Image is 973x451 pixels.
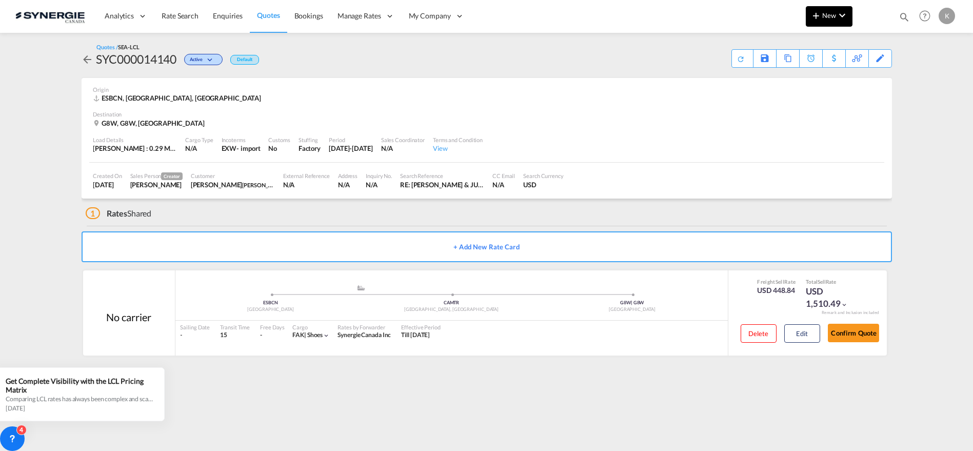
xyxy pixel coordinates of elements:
[161,172,182,180] span: Creator
[361,306,542,313] div: [GEOGRAPHIC_DATA], [GEOGRAPHIC_DATA]
[130,180,183,189] div: Karen Mercier
[230,55,259,65] div: Default
[294,11,323,20] span: Bookings
[818,279,826,285] span: Sell
[400,180,484,189] div: RE: CARON & JUNGLA FOOTWEAR AW2025 Order Trasnport
[338,172,358,180] div: Address
[400,172,484,180] div: Search Reference
[242,181,314,189] span: [PERSON_NAME] chaussures
[737,50,748,63] div: Quote PDF is not available at this time
[105,11,134,21] span: Analytics
[186,144,213,153] div: N/A
[213,11,243,20] span: Enquiries
[15,5,85,28] img: 1f56c880d42311ef80fc7dca854c8e59.png
[492,172,515,180] div: CC Email
[939,8,955,24] div: K
[337,323,391,331] div: Rates by Forwarder
[292,331,307,339] span: FAK
[93,180,122,189] div: 18 Aug 2025
[433,144,483,153] div: View
[93,144,177,153] div: [PERSON_NAME] : 0.29 MT | Volumetric Wt : 3.97 CBM | Chargeable Wt : 3.97 W/M
[106,310,151,324] div: No carrier
[337,11,381,21] span: Manage Rates
[737,54,745,63] md-icon: icon-refresh
[841,301,848,308] md-icon: icon-chevron-down
[361,300,542,306] div: CAMTR
[236,144,260,153] div: - import
[806,285,857,310] div: USD 1,510.49
[810,11,848,19] span: New
[366,172,392,180] div: Inquiry No.
[107,208,127,218] span: Rates
[82,51,96,67] div: icon-arrow-left
[741,324,777,343] button: Delete
[784,324,820,343] button: Edit
[93,119,207,128] div: G8W, G8W, Canada
[366,180,392,189] div: N/A
[181,331,210,340] div: -
[329,136,373,144] div: Period
[186,136,213,144] div: Cargo Type
[93,172,122,180] div: Created On
[401,331,430,340] div: Till 17 Sep 2025
[190,56,205,66] span: Active
[338,180,358,189] div: N/A
[222,136,261,144] div: Incoterms
[299,144,321,153] div: Factory Stuffing
[93,110,880,118] div: Destination
[184,54,223,65] div: Change Status Here
[260,331,262,340] div: -
[220,323,250,331] div: Transit Time
[292,323,330,331] div: Cargo
[492,180,515,189] div: N/A
[758,278,796,285] div: Freight Rate
[299,136,321,144] div: Stuffing
[523,180,564,189] div: USD
[381,144,425,153] div: N/A
[916,7,939,26] div: Help
[260,323,285,331] div: Free Days
[409,11,451,21] span: My Company
[542,306,722,313] div: [GEOGRAPHIC_DATA]
[810,9,822,22] md-icon: icon-plus 400-fg
[181,306,361,313] div: [GEOGRAPHIC_DATA]
[86,207,101,219] span: 1
[82,53,94,66] md-icon: icon-arrow-left
[222,144,237,153] div: EXW
[93,93,264,103] div: ESBCN, Barcelona, Europe
[401,323,440,331] div: Effective Period
[283,172,330,180] div: External Reference
[916,7,934,25] span: Help
[176,51,225,67] div: Change Status Here
[633,300,644,305] span: G8W
[758,285,796,296] div: USD 448.84
[323,332,330,339] md-icon: icon-chevron-down
[292,331,323,340] div: shoes
[93,86,880,93] div: Origin
[86,208,152,219] div: Shared
[753,50,776,67] div: Save As Template
[814,310,887,316] div: Remark and Inclusion included
[806,278,857,285] div: Total Rate
[337,331,391,340] div: Synergie Canada Inc
[191,180,275,189] div: BERNARD CARON
[118,44,140,50] span: SEA-LCL
[337,331,391,339] span: Synergie Canada Inc
[191,172,275,180] div: Customer
[205,57,217,63] md-icon: icon-chevron-down
[130,172,183,180] div: Sales Person
[283,180,330,189] div: N/A
[899,11,910,23] md-icon: icon-magnify
[355,285,367,290] md-icon: assets/icons/custom/ship-fill.svg
[304,331,306,339] span: |
[401,331,430,339] span: Till [DATE]
[631,300,632,305] span: |
[82,231,892,262] button: + Add New Rate Card
[828,324,879,342] button: Confirm Quote
[433,136,483,144] div: Terms and Condition
[96,51,177,67] div: SYC000014140
[268,144,290,153] div: No
[620,300,632,305] span: G8W
[97,43,140,51] div: Quotes /SEA-LCL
